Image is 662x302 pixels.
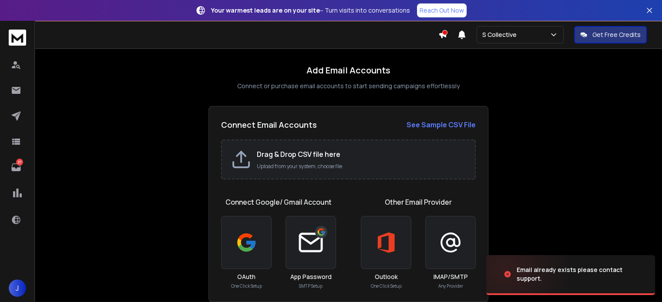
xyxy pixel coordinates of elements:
[417,3,467,17] a: Reach Out Now
[420,6,464,15] p: Reach Out Now
[211,6,320,14] strong: Your warmest leads are on your site
[237,82,460,90] p: Connect or purchase email accounts to start sending campaigns effortlessly
[9,30,26,46] img: logo
[257,149,466,159] h2: Drag & Drop CSV file here
[433,272,468,281] h3: IMAP/SMTP
[9,279,26,297] button: J
[211,6,410,15] p: – Turn visits into conversations
[486,251,573,298] img: image
[237,272,255,281] h3: OAuth
[231,283,262,289] p: One Click Setup
[221,119,317,131] h2: Connect Email Accounts
[290,272,332,281] h3: App Password
[225,197,332,207] h1: Connect Google/ Gmail Account
[16,159,23,166] p: 27
[407,119,476,130] a: See Sample CSV File
[517,265,645,283] div: Email already exists please contact support.
[574,26,647,43] button: Get Free Credits
[482,30,520,39] p: S Collective
[592,30,641,39] p: Get Free Credits
[438,283,463,289] p: Any Provider
[257,163,466,170] p: Upload from your system, choose file
[371,283,402,289] p: One Click Setup
[7,159,25,176] a: 27
[385,197,452,207] h1: Other Email Provider
[306,64,390,76] h1: Add Email Accounts
[299,283,323,289] p: SMTP Setup
[375,272,398,281] h3: Outlook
